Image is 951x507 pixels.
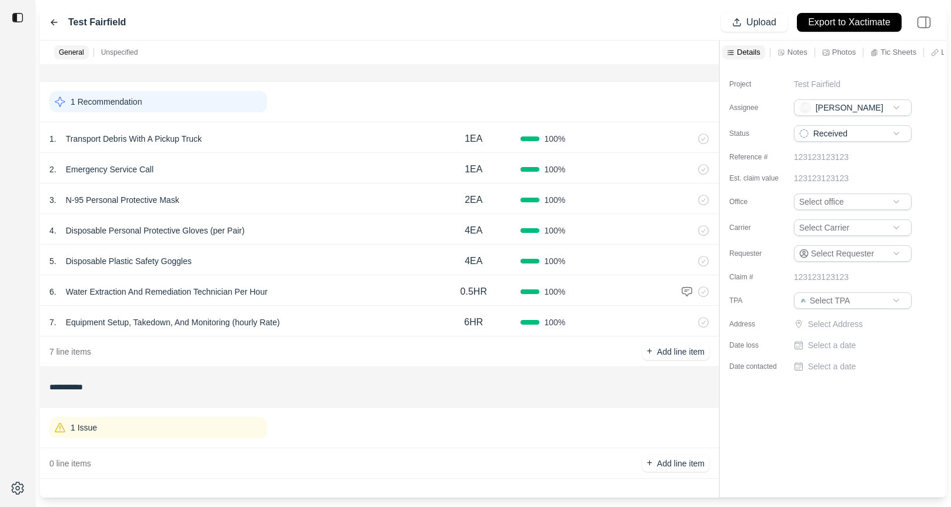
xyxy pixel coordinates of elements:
p: General [59,48,84,57]
label: Date loss [729,341,788,350]
label: TPA [729,296,788,305]
button: +Add line item [642,455,709,472]
label: Status [729,129,788,138]
p: Upload [746,16,776,29]
label: Project [729,79,788,89]
p: 7 line items [49,346,91,358]
p: 7 . [49,316,56,328]
p: 2 . [49,164,56,175]
p: 0 line items [49,458,91,469]
img: toggle sidebar [12,12,24,24]
p: Add line item [657,346,705,358]
p: 6 . [49,286,56,298]
label: Test Fairfield [68,15,126,29]
p: Emergency Service Call [61,161,158,178]
p: Equipment Setup, Takedown, And Monitoring (hourly Rate) [61,314,285,331]
p: 4EA [465,254,482,268]
p: + [647,345,652,358]
img: comment [681,286,693,298]
p: 123123123123 [794,271,849,283]
button: Export to Xactimate [797,13,902,32]
p: 5 . [49,255,56,267]
p: Details [737,47,760,57]
p: 1 Recommendation [71,96,142,108]
span: 100 % [544,255,565,267]
span: 100 % [544,164,565,175]
p: 6HR [464,315,483,329]
p: 1EA [465,162,482,176]
label: Assignee [729,103,788,112]
p: 123123123123 [794,151,849,163]
p: Test Fairfield [794,78,840,90]
label: Office [729,197,788,206]
p: 123123123123 [794,172,849,184]
label: Requester [729,249,788,258]
label: Est. claim value [729,174,788,183]
label: Date contacted [729,362,788,371]
button: +Add line item [642,343,709,360]
p: Select a date [808,361,856,372]
p: Disposable Personal Protective Gloves (per Pair) [61,222,249,239]
p: + [647,456,652,470]
p: 2EA [465,193,482,207]
span: 100 % [544,286,565,298]
p: Disposable Plastic Safety Goggles [61,253,196,269]
p: 4 . [49,225,56,236]
label: Carrier [729,223,788,232]
p: Add line item [657,458,705,469]
p: N-95 Personal Protective Mask [61,192,184,208]
p: Water Extraction And Remediation Technician Per Hour [61,283,272,300]
p: Photos [832,47,856,57]
p: 0.5HR [461,285,487,299]
label: Address [729,319,788,329]
label: Reference # [729,152,788,162]
img: right-panel.svg [911,9,937,35]
p: 4EA [465,224,482,238]
span: 100 % [544,194,565,206]
p: 1 . [49,133,56,145]
p: 3 . [49,194,56,206]
button: Upload [721,13,788,32]
span: 100 % [544,133,565,145]
label: Claim # [729,272,788,282]
p: Transport Debris With A Pickup Truck [61,131,206,147]
span: 100 % [544,316,565,328]
p: Select a date [808,339,856,351]
p: Select Address [808,318,914,330]
p: 1 Issue [71,422,97,433]
p: Notes [788,47,807,57]
p: Unspecified [101,48,138,57]
p: 1EA [465,132,482,146]
p: Export to Xactimate [808,16,890,29]
span: 100 % [544,225,565,236]
p: Tic Sheets [880,47,916,57]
